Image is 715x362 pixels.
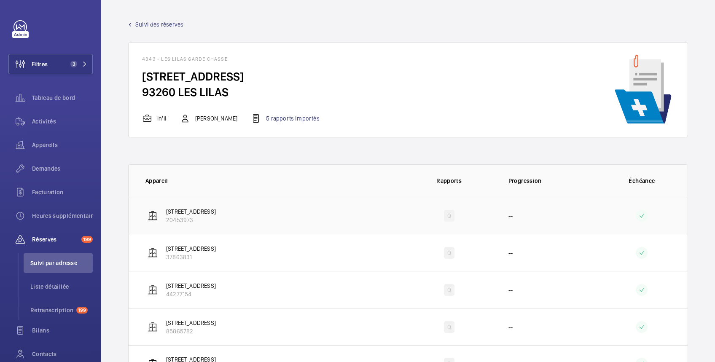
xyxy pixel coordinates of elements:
h4: 4343 - LES LILAS GARDE CHASSE [142,56,333,69]
span: Suivi par adresse [30,259,93,267]
p: Rapports [409,177,489,185]
p: -- [508,286,513,294]
span: 199 [81,236,93,243]
p: -- [508,323,513,331]
div: Q [444,210,454,222]
p: -- [508,212,513,220]
span: Contacts [32,350,93,358]
p: Échéance [602,177,682,185]
span: Retranscription [30,306,73,314]
p: [STREET_ADDRESS] [166,207,216,216]
p: Progression [508,177,596,185]
span: Filtres [32,60,48,68]
p: 37863831 [166,253,216,261]
span: Suivi des réserves [135,20,183,29]
p: Appareil [145,177,403,185]
span: Facturation [32,188,93,196]
span: Activités [32,117,93,126]
img: elevator.svg [148,285,158,295]
p: [STREET_ADDRESS] [166,244,216,253]
span: Liste détaillée [30,282,93,291]
span: Demandes [32,164,93,173]
img: elevator.svg [148,322,158,332]
p: 20453973 [166,216,216,224]
img: elevator.svg [148,248,158,258]
button: Filtres3 [8,54,93,74]
div: Q [444,284,454,296]
div: Q [444,321,454,333]
div: 5 rapports importés [251,113,319,123]
div: [PERSON_NAME] [180,113,237,123]
span: Appareils [32,141,93,149]
span: 199 [76,307,88,314]
p: [STREET_ADDRESS] [166,319,216,327]
span: 3 [70,61,77,67]
div: In'li [142,113,167,123]
img: elevator.svg [148,211,158,221]
p: 85865782 [166,327,216,335]
span: Réserves [32,235,78,244]
h4: [STREET_ADDRESS] 93260 LES LILAS [142,69,333,100]
span: Heures supplémentaires [32,212,93,220]
p: [STREET_ADDRESS] [166,282,216,290]
p: 44277154 [166,290,216,298]
p: -- [508,249,513,257]
span: Bilans [32,326,93,335]
span: Tableau de bord [32,94,93,102]
div: Q [444,247,454,259]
